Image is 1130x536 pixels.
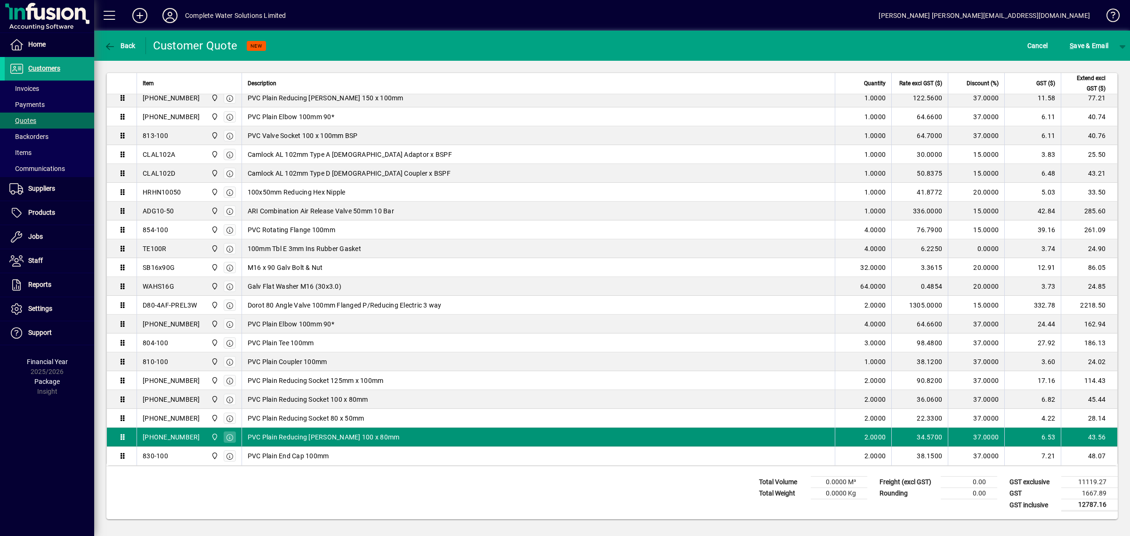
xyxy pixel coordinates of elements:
td: 37.0000 [948,352,1004,371]
span: Motueka [209,168,219,179]
span: Description [248,78,276,89]
span: Discount (%) [967,78,999,89]
div: 804-100 [143,338,168,348]
span: Motueka [209,357,219,367]
span: 2.0000 [864,395,886,404]
div: [PHONE_NUMBER] [143,395,200,404]
td: 114.43 [1061,371,1117,390]
span: Quotes [9,117,36,124]
div: CLAL102D [143,169,175,178]
td: 2218.50 [1061,296,1117,315]
a: Invoices [5,81,94,97]
td: GST [1005,488,1061,499]
span: Motueka [209,262,219,273]
td: 43.56 [1061,428,1117,447]
div: 122.5600 [897,93,942,103]
div: [PHONE_NUMBER] [143,112,200,122]
td: 0.00 [941,477,997,488]
span: 2.0000 [864,300,886,310]
td: 37.0000 [948,447,1004,465]
app-page-header-button: Back [94,37,146,54]
span: Motueka [209,451,219,461]
div: 64.7000 [897,131,942,140]
div: 22.3300 [897,414,942,423]
span: Motueka [209,130,219,141]
a: Staff [5,249,94,273]
td: 6.11 [1004,126,1061,145]
div: 6.2250 [897,244,942,253]
span: GST ($) [1036,78,1055,89]
td: 43.21 [1061,164,1117,183]
div: [PHONE_NUMBER] [143,319,200,329]
td: 11119.27 [1061,477,1118,488]
span: Motueka [209,187,219,197]
span: PVC Plain Coupler 100mm [248,357,327,366]
span: Motueka [209,281,219,292]
span: S [1070,42,1073,49]
div: ADG10-50 [143,206,174,216]
td: 3.83 [1004,145,1061,164]
td: 12787.16 [1061,499,1118,511]
td: 15.0000 [948,145,1004,164]
span: Settings [28,305,52,312]
td: 6.82 [1004,390,1061,409]
span: 64.0000 [860,282,886,291]
td: Total Volume [754,477,811,488]
div: 76.7900 [897,225,942,235]
span: Quantity [864,78,886,89]
td: 37.0000 [948,315,1004,333]
td: 3.60 [1004,352,1061,371]
td: 3.73 [1004,277,1061,296]
a: Settings [5,297,94,321]
td: GST exclusive [1005,477,1061,488]
td: 24.90 [1061,239,1117,258]
td: 37.0000 [948,409,1004,428]
td: 3.74 [1004,239,1061,258]
div: [PHONE_NUMBER] [143,414,200,423]
td: 45.44 [1061,390,1117,409]
td: 37.0000 [948,390,1004,409]
div: D80-4AF-PREL3W [143,300,197,310]
span: Jobs [28,233,43,240]
span: Motueka [209,413,219,423]
span: Camlock AL 102mm Type D [DEMOGRAPHIC_DATA] Coupler x BSPF [248,169,451,178]
span: Extend excl GST ($) [1067,73,1106,94]
span: Customers [28,65,60,72]
span: 4.0000 [864,319,886,329]
td: Total Weight [754,488,811,499]
div: 34.5700 [897,432,942,442]
div: 38.1500 [897,451,942,461]
span: Galv Flat Washer M16 (30x3.0) [248,282,341,291]
a: Knowledge Base [1099,2,1118,32]
div: Customer Quote [153,38,238,53]
a: Communications [5,161,94,177]
span: Motueka [209,112,219,122]
span: 1.0000 [864,131,886,140]
td: 1667.89 [1061,488,1118,499]
td: 37.0000 [948,126,1004,145]
td: 25.50 [1061,145,1117,164]
td: 24.85 [1061,277,1117,296]
span: 100x50mm Reducing Hex Nipple [248,187,346,197]
div: SB16x90G [143,263,175,272]
a: Items [5,145,94,161]
span: Staff [28,257,43,264]
span: Home [28,41,46,48]
div: 41.8772 [897,187,942,197]
td: 42.84 [1004,202,1061,220]
a: Jobs [5,225,94,249]
span: Camlock AL 102mm Type A [DEMOGRAPHIC_DATA] Adaptor x BSPF [248,150,452,159]
td: 24.44 [1004,315,1061,333]
span: Rate excl GST ($) [899,78,942,89]
td: 17.16 [1004,371,1061,390]
td: 24.02 [1061,352,1117,371]
span: PVC Plain Reducing [PERSON_NAME] 150 x 100mm [248,93,404,103]
span: Item [143,78,154,89]
div: 336.0000 [897,206,942,216]
span: Motueka [209,244,219,254]
td: 28.14 [1061,409,1117,428]
a: Payments [5,97,94,113]
div: [PHONE_NUMBER] [143,432,200,442]
span: Package [34,378,60,385]
span: NEW [250,43,262,49]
